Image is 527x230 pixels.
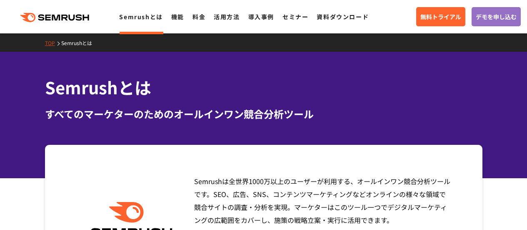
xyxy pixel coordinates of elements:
a: Semrushとは [119,13,162,21]
div: すべてのマーケターのためのオールインワン競合分析ツール [45,106,482,121]
a: デモを申し込む [472,7,521,26]
a: セミナー [282,13,308,21]
a: 活用方法 [214,13,240,21]
a: TOP [45,39,61,46]
a: 導入事例 [248,13,274,21]
h1: Semrushとは [45,75,482,100]
a: 料金 [192,13,205,21]
a: 資料ダウンロード [317,13,369,21]
span: デモを申し込む [476,12,517,21]
span: 無料トライアル [420,12,461,21]
a: 無料トライアル [416,7,465,26]
a: Semrushとは [61,39,98,46]
a: 機能 [171,13,184,21]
